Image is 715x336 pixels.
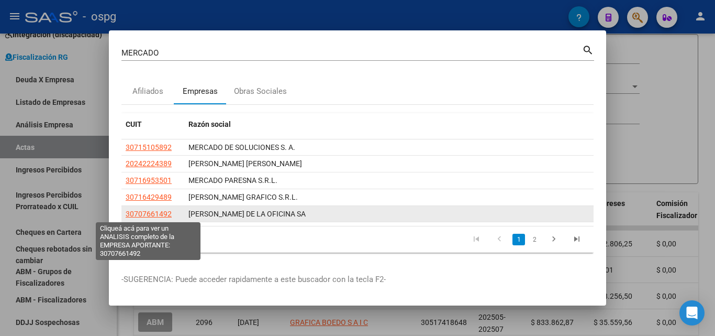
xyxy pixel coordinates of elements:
[188,176,277,185] span: MERCADO PARESNA S.R.L.
[188,210,306,218] span: MERCADO DE LA OFICINA SA
[489,234,509,245] a: go to previous page
[511,231,527,248] li: page 1
[126,159,172,168] span: 20242224389
[126,210,172,218] span: 30707661492
[234,85,287,97] div: Obras Sociales
[121,274,594,286] p: -SUGERENCIA: Puede acceder rapidamente a este buscador con la tecla F2-
[567,234,587,245] a: go to last page
[188,120,231,128] span: Razón social
[188,193,298,201] span: MERCADO GRAFICO S.R.L.
[132,85,163,97] div: Afiliados
[679,300,705,326] div: Open Intercom Messenger
[466,234,486,245] a: go to first page
[527,231,542,248] li: page 2
[188,159,302,168] span: MERCADO ADRIAN MAXIMILIANO
[126,143,172,151] span: 30715105892
[126,176,172,185] span: 30716953501
[121,226,214,253] div: 6 total
[121,113,184,136] datatable-header-cell: CUIT
[528,234,541,245] a: 2
[582,43,594,56] mat-icon: search
[126,193,172,201] span: 30716429489
[544,234,564,245] a: go to next page
[184,113,594,136] datatable-header-cell: Razón social
[188,143,295,151] span: MERCADO DE SOLUCIONES S. A.
[183,85,218,97] div: Empresas
[126,120,142,128] span: CUIT
[512,234,525,245] a: 1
